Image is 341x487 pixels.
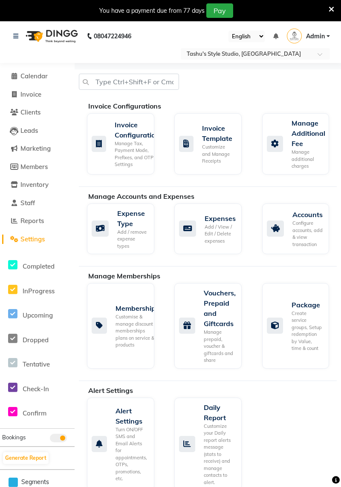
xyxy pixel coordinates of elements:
[23,311,53,319] span: Upcoming
[23,287,55,295] span: InProgress
[206,3,233,18] button: Pay
[174,283,249,369] a: Vouchers, Prepaid and GiftcardsManage prepaid, voucher & giftcards and share
[2,235,72,244] a: Settings
[262,203,337,255] a: AccountsConfigure accounts, add & view transaction
[23,336,49,344] span: Dropped
[22,24,80,48] img: logo
[2,162,72,172] a: Members
[2,90,72,100] a: Invoice
[115,140,159,168] div: Manage Tax, Payment Mode, Prefixes, and OTP Settings
[2,126,72,136] a: Leads
[116,313,156,349] div: Customise & manage discount memberships plans on service & products
[292,149,325,170] div: Manage additional charges
[20,126,38,135] span: Leads
[20,163,48,171] span: Members
[20,72,48,80] span: Calendar
[20,108,40,116] span: Clients
[116,406,147,426] div: Alert Settings
[204,329,236,364] div: Manage prepaid, voucher & giftcards and share
[20,144,51,152] span: Marketing
[116,426,147,482] div: Turn ON/OFF SMS and Email Alerts for appointments, OTPs, promotions, etc.
[306,32,325,41] span: Admin
[202,143,235,165] div: Customize and Manage Receipts
[20,180,49,189] span: Inventory
[99,6,205,15] div: You have a payment due from 77 days
[292,118,325,149] div: Manage Additional Fee
[21,478,49,487] span: Segments
[2,216,72,226] a: Reports
[292,310,323,352] div: Create service groups, Setup redemption by Value, time & count
[287,29,302,43] img: Admin
[3,452,49,464] button: Generate Report
[205,223,236,245] div: Add / View / Edit / Delete expenses
[20,90,41,98] span: Invoice
[205,213,236,223] div: Expenses
[2,434,26,441] span: Bookings
[292,220,323,248] div: Configure accounts, add & view transaction
[262,113,337,175] a: Manage Additional FeeManage additional charges
[292,209,323,220] div: Accounts
[23,385,49,393] span: Check-In
[2,144,72,154] a: Marketing
[20,217,44,225] span: Reports
[87,203,162,255] a: Expense TypeAdd / remove expense types
[23,360,50,368] span: Tentative
[117,208,147,229] div: Expense Type
[202,123,235,143] div: Invoice Template
[174,113,249,175] a: Invoice TemplateCustomize and Manage Receipts
[87,113,162,175] a: Invoice ConfigurationManage Tax, Payment Mode, Prefixes, and OTP Settings
[117,229,147,250] div: Add / remove expense types
[20,235,45,243] span: Settings
[2,108,72,117] a: Clients
[204,423,235,486] div: Customize your Daily report alerts message (stats to receive) and manage contacts to alert.
[2,198,72,208] a: Staff
[20,199,35,207] span: Staff
[87,283,162,369] a: MembershipCustomise & manage discount memberships plans on service & products
[262,283,337,369] a: PackageCreate service groups, Setup redemption by Value, time & count
[79,74,179,90] input: Type Ctrl+Shift+F or Cmd+Shift+F to search
[23,409,46,417] span: Confirm
[94,24,131,48] b: 08047224946
[174,203,249,255] a: ExpensesAdd / View / Edit / Delete expenses
[204,402,235,423] div: Daily Report
[292,300,323,310] div: Package
[2,72,72,81] a: Calendar
[115,120,159,140] div: Invoice Configuration
[23,262,55,270] span: Completed
[204,288,236,329] div: Vouchers, Prepaid and Giftcards
[2,180,72,190] a: Inventory
[116,303,156,313] div: Membership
